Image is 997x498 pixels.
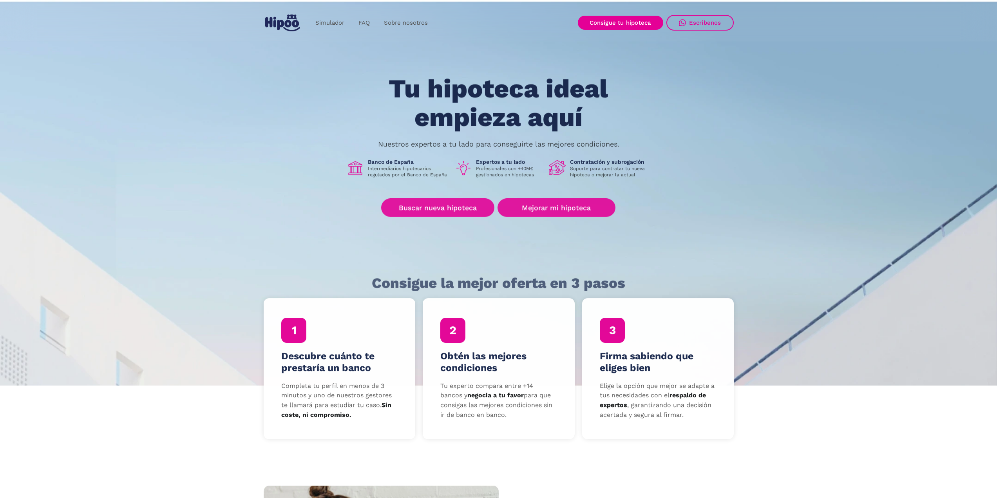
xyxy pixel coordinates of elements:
[476,158,543,165] h1: Expertos a tu lado
[377,15,435,31] a: Sobre nosotros
[476,165,543,178] p: Profesionales con +40M€ gestionados en hipotecas
[381,199,494,217] a: Buscar nueva hipoteca
[467,392,524,399] strong: negocia a tu favor
[570,158,651,165] h1: Contratación y subrogación
[368,158,449,165] h1: Banco de España
[440,381,557,420] p: Tu experto compara entre +14 bancos y para que consigas las mejores condiciones sin ir de banco e...
[281,381,398,420] p: Completa tu perfil en menos de 3 minutos y uno de nuestros gestores te llamará para estudiar tu c...
[599,392,706,409] strong: respaldo de expertos
[281,350,398,374] h4: Descubre cuánto te prestaría un banco
[372,275,625,291] h1: Consigue la mejor oferta en 3 pasos
[308,15,351,31] a: Simulador
[498,199,615,217] a: Mejorar mi hipoteca
[689,19,721,26] div: Escríbenos
[570,165,651,178] p: Soporte para contratar tu nueva hipoteca o mejorar la actual
[599,381,716,420] p: Elige la opción que mejor se adapte a tus necesidades con el , garantizando una decisión acertada...
[440,350,557,374] h4: Obtén las mejores condiciones
[578,16,663,30] a: Consigue tu hipoteca
[281,401,391,418] strong: Sin coste, ni compromiso.
[378,141,619,147] p: Nuestros expertos a tu lado para conseguirte las mejores condiciones.
[351,15,377,31] a: FAQ
[350,75,647,132] h1: Tu hipoteca ideal empieza aquí
[368,165,449,178] p: Intermediarios hipotecarios regulados por el Banco de España
[264,11,302,34] a: home
[666,15,734,31] a: Escríbenos
[599,350,716,374] h4: Firma sabiendo que eliges bien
